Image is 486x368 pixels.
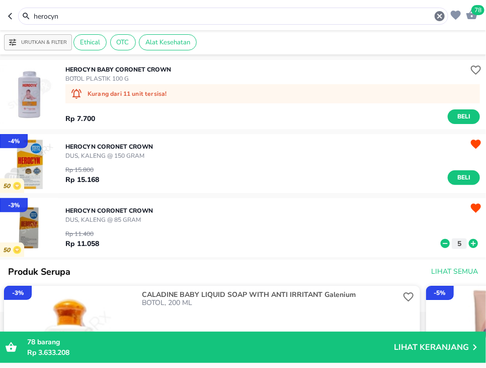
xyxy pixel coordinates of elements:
[73,34,107,50] div: Ethical
[139,34,197,50] div: Alat Kesehatan
[455,111,472,122] span: Beli
[471,5,484,15] span: 78
[65,113,95,124] p: Rp 7.700
[8,137,20,146] p: - 4 %
[4,34,72,50] button: Urutkan & Filter
[434,288,446,297] p: - 5 %
[110,34,136,50] div: OTC
[65,215,153,224] p: DUS, KALENG @ 85 GRAM
[74,38,106,47] span: Ethical
[3,247,13,254] p: 50
[65,84,480,103] div: Kurang dari 11 unit tersisa!
[33,11,434,22] input: Cari 4000+ produk di sini
[142,291,398,299] p: CALADINE BABY LIQUID SOAP WITH ANTI IRRITANT Galenium
[65,229,99,238] p: Rp 11.400
[65,174,99,185] p: Rp 15.168
[65,142,153,151] p: HEROCYN Coronet Crown
[431,266,478,278] span: Lihat Semua
[448,109,480,124] button: Beli
[27,348,69,357] span: Rp 3.633.208
[427,263,480,281] button: Lihat Semua
[27,337,394,347] p: barang
[3,182,13,190] p: 50
[65,151,153,160] p: DUS, KALENG @ 150 GRAM
[139,38,196,47] span: Alat Kesehatan
[463,6,478,22] button: 78
[27,337,35,347] span: 78
[65,206,153,215] p: HEROCYN Coronet Crown
[448,170,480,185] button: Beli
[142,299,400,307] p: BOTOL, 200 ML
[65,238,99,249] p: Rp 11.058
[455,238,464,249] p: 5
[65,74,171,83] p: BOTOL PLASTIK 100 g
[111,38,135,47] span: OTC
[12,288,24,297] p: - 3 %
[65,65,171,74] p: HEROCYN BABY Coronet Crown
[21,39,67,46] p: Urutkan & Filter
[452,238,467,249] button: 5
[455,172,472,183] span: Beli
[65,165,99,174] p: Rp 15.800
[8,201,20,210] p: - 3 %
